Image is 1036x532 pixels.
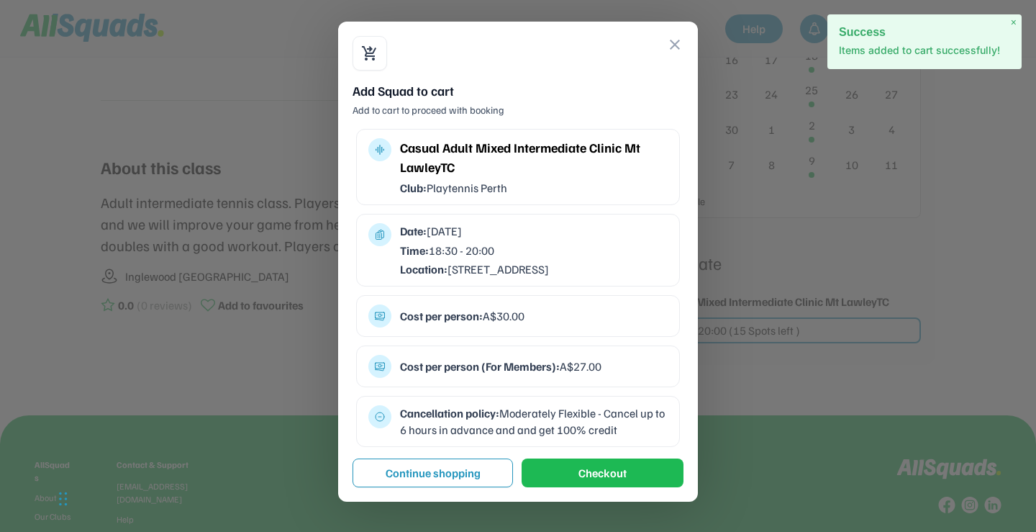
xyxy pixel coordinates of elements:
strong: Club: [400,181,427,195]
div: Add to cart to proceed with booking [353,103,683,117]
div: A$27.00 [400,359,668,374]
span: × [1011,17,1017,29]
strong: Cancellation policy: [400,406,499,420]
div: 18:30 - 20:00 [400,243,668,258]
strong: Time: [400,243,429,258]
button: shopping_cart_checkout [361,45,378,62]
button: Checkout [522,459,683,487]
h2: Success [839,26,1010,38]
div: A$30.00 [400,308,668,324]
strong: Date: [400,224,427,238]
div: Add Squad to cart [353,82,683,100]
button: multitrack_audio [374,144,386,155]
div: Moderately Flexible - Cancel up to 6 hours in advance and and get 100% credit [400,405,668,438]
div: [DATE] [400,223,668,239]
strong: Location: [400,262,447,276]
p: Items added to cart successfully! [839,43,1010,58]
strong: Cost per person (For Members): [400,359,560,374]
strong: Cost per person: [400,309,483,323]
button: Continue shopping [353,459,513,487]
div: [STREET_ADDRESS] [400,261,668,277]
div: Casual Adult Mixed Intermediate Clinic Mt LawleyTC [400,138,668,177]
div: Playtennis Perth [400,180,668,196]
button: close [666,36,683,53]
